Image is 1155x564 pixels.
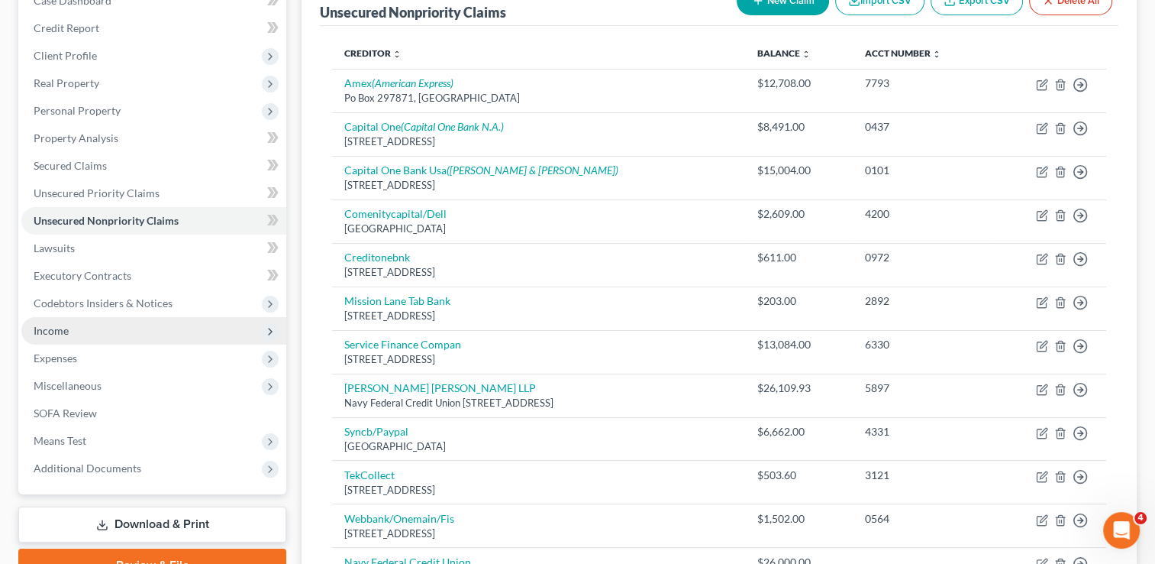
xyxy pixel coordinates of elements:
span: Means Test [34,434,86,447]
a: Capital One Bank Usa([PERSON_NAME] & [PERSON_NAME]) [344,164,618,177]
i: ([PERSON_NAME] & [PERSON_NAME]) [447,164,618,177]
div: $26,109.93 [757,381,840,396]
a: Creditonebnk [344,251,410,264]
div: [STREET_ADDRESS] [344,483,733,498]
div: 4331 [865,424,980,439]
span: Personal Property [34,104,121,117]
div: $6,662.00 [757,424,840,439]
a: Mission Lane Tab Bank [344,294,450,307]
div: $15,004.00 [757,163,840,178]
div: [STREET_ADDRESS] [344,178,733,193]
div: $611.00 [757,250,840,265]
span: Client Profile [34,49,97,62]
a: Amex(American Express) [344,76,453,89]
div: [STREET_ADDRESS] [344,135,733,149]
div: 0972 [865,250,980,265]
div: 0101 [865,163,980,178]
span: Expenses [34,352,77,365]
div: [STREET_ADDRESS] [344,309,733,323]
div: [STREET_ADDRESS] [344,352,733,367]
i: unfold_more [802,50,811,59]
a: Balance unfold_more [757,47,811,59]
a: Executory Contracts [21,262,286,290]
i: unfold_more [392,50,402,59]
div: $503.60 [757,468,840,483]
div: 3121 [865,468,980,483]
div: $12,708.00 [757,76,840,91]
a: Unsecured Nonpriority Claims [21,207,286,235]
i: (American Express) [372,76,453,89]
div: $8,491.00 [757,119,840,135]
a: SOFA Review [21,400,286,427]
span: Unsecured Priority Claims [34,186,160,199]
div: 4200 [865,206,980,222]
a: Syncb/Paypal [344,425,408,438]
div: 7793 [865,76,980,91]
div: Navy Federal Credit Union [STREET_ADDRESS] [344,396,733,410]
i: (Capital One Bank N.A.) [401,120,504,133]
i: unfold_more [932,50,941,59]
span: Additional Documents [34,462,141,475]
span: Miscellaneous [34,379,102,392]
a: Credit Report [21,15,286,42]
div: 0437 [865,119,980,135]
div: 2892 [865,293,980,309]
div: $13,084.00 [757,337,840,352]
div: $2,609.00 [757,206,840,222]
div: $203.00 [757,293,840,309]
a: Acct Number unfold_more [865,47,941,59]
div: [STREET_ADDRESS] [344,527,733,541]
a: Capital One(Capital One Bank N.A.) [344,120,504,133]
div: Unsecured Nonpriority Claims [320,3,506,21]
div: [GEOGRAPHIC_DATA] [344,222,733,236]
span: Executory Contracts [34,269,131,282]
a: Creditor unfold_more [344,47,402,59]
span: Income [34,324,69,337]
span: 4 [1134,512,1147,524]
a: [PERSON_NAME] [PERSON_NAME] LLP [344,381,536,394]
a: Service Finance Compan [344,338,461,351]
span: SOFA Review [34,407,97,420]
a: Property Analysis [21,125,286,152]
iframe: Intercom live chat [1103,512,1140,549]
span: Codebtors Insiders & Notices [34,297,173,310]
div: 6330 [865,337,980,352]
a: Webbank/Onemain/Fis [344,512,454,525]
span: Secured Claims [34,159,107,172]
a: Download & Print [18,507,286,543]
span: Real Property [34,76,99,89]
span: Lawsuits [34,241,75,254]
span: Property Analysis [34,131,118,144]
div: 0564 [865,511,980,527]
a: TekCollect [344,468,395,481]
a: Unsecured Priority Claims [21,180,286,207]
span: Unsecured Nonpriority Claims [34,214,179,227]
div: [GEOGRAPHIC_DATA] [344,439,733,454]
div: $1,502.00 [757,511,840,527]
a: Secured Claims [21,152,286,180]
div: [STREET_ADDRESS] [344,265,733,280]
span: Credit Report [34,21,99,34]
a: Comenitycapital/Dell [344,207,447,220]
div: Po Box 297871, [GEOGRAPHIC_DATA] [344,91,733,105]
div: 5897 [865,381,980,396]
a: Lawsuits [21,235,286,262]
